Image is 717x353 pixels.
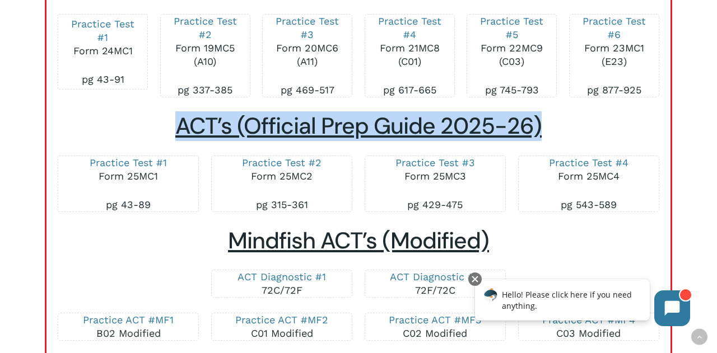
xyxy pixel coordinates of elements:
p: pg 745-793 [478,83,545,97]
p: Form 23MC1 (E23) [581,15,648,83]
span: ACT’s (Official Prep Guide 2025-26) [175,111,542,141]
iframe: Chatbot [463,270,701,337]
a: ACT Diagnostic #2 [390,271,481,283]
p: pg 617-665 [376,83,443,97]
p: pg 43-89 [69,198,187,211]
a: Practice ACT #MF2 [235,314,328,326]
p: Form 25MC1 [69,156,187,198]
a: Practice Test #2 [242,157,322,168]
p: Form 21MC8 (C01) [376,15,443,83]
p: 72F/72C [376,270,494,297]
a: Practice Test #1 [71,18,134,43]
p: pg 315-361 [223,198,341,211]
a: Practice Test #4 [549,157,628,168]
p: pg 429-475 [376,198,494,211]
a: Practice Test #6 [583,15,646,40]
p: Form 25MC4 [530,156,648,198]
p: pg 877-925 [581,83,648,97]
a: Practice ACT #MF3 [389,314,482,326]
p: Form 20MC6 (A11) [274,15,341,83]
p: 72C/72F [223,270,341,297]
p: Form 25MC3 [376,156,494,198]
p: pg 469-517 [274,83,341,97]
a: Practice Test #5 [480,15,543,40]
a: Practice Test #3 [395,157,475,168]
p: B02 Modified [69,313,187,340]
p: C01 Modified [223,313,341,340]
a: ACT Diagnostic #1 [238,271,326,283]
p: pg 43-91 [69,73,136,86]
a: Practice ACT #MF1 [83,314,174,326]
p: pg 337-385 [172,83,239,97]
a: Practice Test #4 [378,15,441,40]
p: Form 22MC9 (C03) [478,15,545,83]
p: Form 19MC5 (A10) [172,15,239,83]
a: Practice Test #3 [276,15,339,40]
p: Form 24MC1 [69,17,136,73]
span: Mindfish ACT’s (Modified) [228,226,489,256]
p: C02 Modified [376,313,494,340]
p: pg 543-589 [530,198,648,211]
a: Practice Test #1 [90,157,167,168]
a: Practice Test #2 [174,15,237,40]
p: Form 25MC2 [223,156,341,198]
